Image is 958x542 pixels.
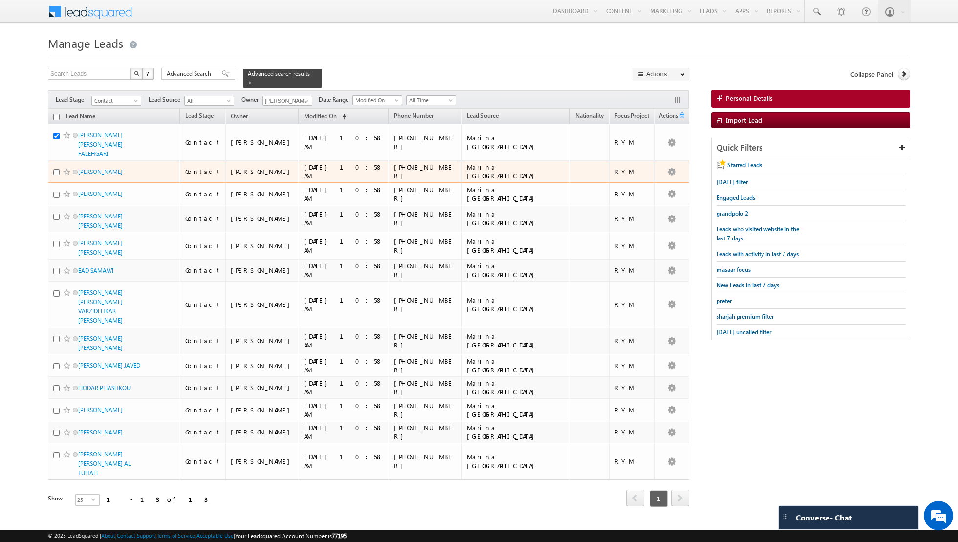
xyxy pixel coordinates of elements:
div: Marina [GEOGRAPHIC_DATA] [467,133,566,151]
div: Marina [GEOGRAPHIC_DATA] [467,261,566,279]
img: Search [134,71,139,76]
div: Marina [GEOGRAPHIC_DATA] [467,185,566,203]
a: [PERSON_NAME] [78,190,123,197]
div: [PHONE_NUMBER] [394,453,457,470]
span: Lead Stage [185,112,214,119]
div: [PHONE_NUMBER] [394,423,457,441]
span: prev [626,490,644,506]
span: Converse - Chat [796,513,852,522]
span: (sorted ascending) [338,113,346,121]
div: Marina [GEOGRAPHIC_DATA] [467,453,566,470]
span: Import Lead [726,116,762,124]
div: Quick Filters [712,138,911,157]
a: [PERSON_NAME] [PERSON_NAME] [78,213,123,229]
span: Actions [655,110,678,123]
span: Engaged Leads [717,194,755,201]
div: [PERSON_NAME] [231,190,295,198]
span: Advanced search results [248,70,310,77]
span: Owner [231,112,248,120]
div: [PERSON_NAME] [231,383,295,392]
span: Manage Leads [48,35,123,51]
div: Marina [GEOGRAPHIC_DATA] [467,357,566,374]
div: [PHONE_NUMBER] [394,210,457,227]
div: RYM [614,167,650,176]
span: Contact [92,96,138,105]
div: Show [48,494,67,503]
a: next [671,491,689,506]
a: Lead Source [462,110,503,123]
div: [PHONE_NUMBER] [394,185,457,203]
div: [PHONE_NUMBER] [394,401,457,419]
a: [PERSON_NAME] [PERSON_NAME] VARZIDEHKAR [PERSON_NAME] [78,289,123,324]
span: All Time [407,96,453,105]
div: [PHONE_NUMBER] [394,163,457,180]
div: Contact [185,266,221,275]
span: New Leads in last 7 days [717,282,779,289]
button: ? [142,68,154,80]
a: Nationality [570,110,609,123]
span: Leads with activity in last 7 days [717,250,799,258]
span: Owner [241,95,262,104]
div: [PERSON_NAME] [231,361,295,370]
div: [PERSON_NAME] [231,300,295,309]
span: [DATE] filter [717,178,748,186]
div: Contact [185,406,221,414]
span: Nationality [575,112,604,119]
div: Marina [GEOGRAPHIC_DATA] [467,237,566,255]
a: Phone Number [389,110,438,123]
div: Contact [185,457,221,466]
span: Advanced Search [167,69,214,78]
div: RYM [614,361,650,370]
span: Personal Details [726,94,773,103]
div: [PHONE_NUMBER] [394,332,457,349]
span: sharjah premium filter [717,313,774,320]
div: RYM [614,406,650,414]
div: Marina [GEOGRAPHIC_DATA] [467,401,566,419]
div: Marina [GEOGRAPHIC_DATA] [467,210,566,227]
div: [PERSON_NAME] [231,241,295,250]
span: 1 [650,490,668,507]
div: RYM [614,300,650,309]
div: RYM [614,336,650,345]
span: Focus Project [614,112,649,119]
div: [PHONE_NUMBER] [394,296,457,313]
span: Your Leadsquared Account Number is [235,532,347,540]
div: RYM [614,241,650,250]
span: Starred Leads [727,161,762,169]
a: Terms of Service [157,532,195,539]
div: [PHONE_NUMBER] [394,357,457,374]
div: Marina [GEOGRAPHIC_DATA] [467,163,566,180]
div: Contact [185,428,221,436]
span: prefer [717,297,732,304]
a: About [101,532,115,539]
span: © 2025 LeadSquared | | | | | [48,531,347,541]
div: [DATE] 10:58 AM [304,296,384,313]
img: d_60004797649_company_0_60004797649 [17,51,41,64]
div: RYM [614,190,650,198]
div: RYM [614,383,650,392]
div: Marina [GEOGRAPHIC_DATA] [467,379,566,396]
div: Contact [185,336,221,345]
div: [DATE] 10:58 AM [304,453,384,470]
div: RYM [614,138,650,147]
div: RYM [614,214,650,223]
div: [PERSON_NAME] [231,457,295,466]
div: [PERSON_NAME] [231,406,295,414]
div: [DATE] 10:58 AM [304,185,384,203]
div: [DATE] 10:58 AM [304,401,384,419]
div: [DATE] 10:58 AM [304,133,384,151]
a: Modified On [352,95,402,105]
textarea: Type your message and hit 'Enter' [13,90,178,293]
span: Lead Stage [56,95,91,104]
span: grandpolo 2 [717,210,748,217]
div: [PERSON_NAME] [231,336,295,345]
input: Type to Search [262,96,312,106]
div: Contact [185,361,221,370]
a: Acceptable Use [196,532,234,539]
div: [DATE] 10:58 AM [304,210,384,227]
div: Contact [185,190,221,198]
a: Personal Details [711,90,910,108]
div: [DATE] 10:58 AM [304,261,384,279]
span: select [91,497,99,501]
div: [PERSON_NAME] [231,167,295,176]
